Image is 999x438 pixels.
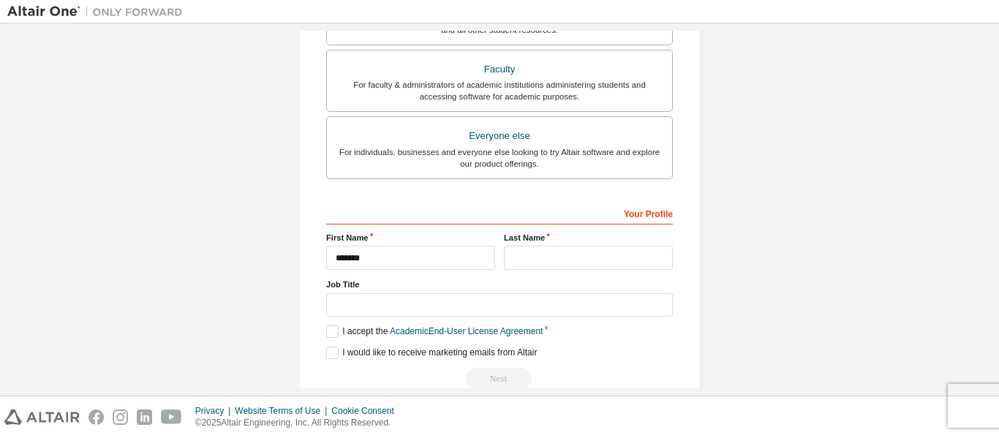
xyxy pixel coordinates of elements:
img: Altair One [7,4,190,19]
label: Job Title [326,279,673,290]
a: Academic End-User License Agreement [390,326,543,336]
div: Privacy [195,405,235,417]
div: For individuals, businesses and everyone else looking to try Altair software and explore our prod... [336,146,663,170]
img: facebook.svg [88,409,104,425]
div: Everyone else [336,126,663,146]
p: © 2025 Altair Engineering, Inc. All Rights Reserved. [195,417,403,429]
div: Read and acccept EULA to continue [326,368,673,390]
label: Last Name [504,232,673,243]
img: altair_logo.svg [4,409,80,425]
div: For faculty & administrators of academic institutions administering students and accessing softwa... [336,79,663,102]
div: Website Terms of Use [235,405,331,417]
img: youtube.svg [161,409,182,425]
div: Faculty [336,59,663,80]
label: I accept the [326,325,543,338]
div: Your Profile [326,201,673,224]
label: I would like to receive marketing emails from Altair [326,347,537,359]
label: First Name [326,232,495,243]
div: Cookie Consent [331,405,402,417]
img: instagram.svg [113,409,128,425]
img: linkedin.svg [137,409,152,425]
